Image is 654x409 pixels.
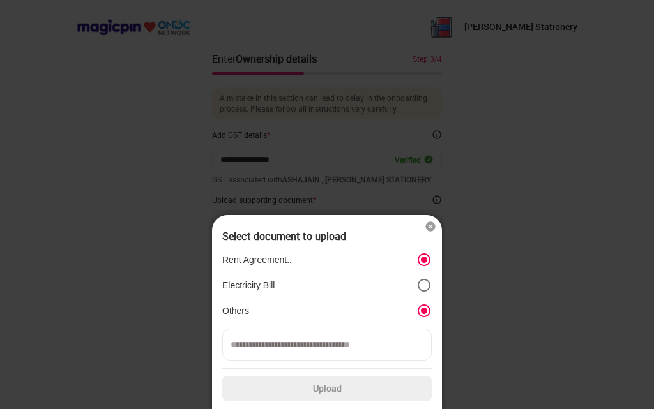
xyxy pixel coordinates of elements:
[222,279,275,291] p: Electricity Bill
[222,305,249,316] p: Others
[222,230,432,242] div: Select document to upload
[222,254,292,265] p: Rent Agreement..
[222,247,432,323] div: position
[424,220,437,233] img: cross_icon.7ade555c.svg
